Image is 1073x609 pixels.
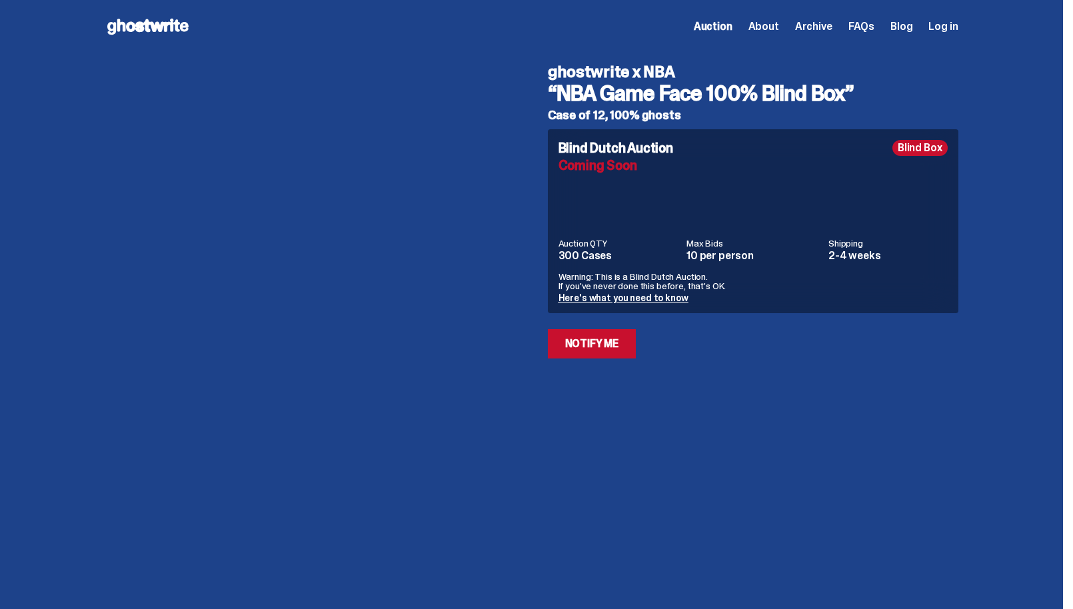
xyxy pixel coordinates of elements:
[548,64,958,80] h4: ghostwrite x NBA
[694,21,732,32] a: Auction
[848,21,874,32] a: FAQs
[558,272,948,291] p: Warning: This is a Blind Dutch Auction. If you’ve never done this before, that’s OK.
[828,251,948,261] dd: 2-4 weeks
[748,21,779,32] a: About
[558,141,673,155] h4: Blind Dutch Auction
[686,239,820,248] dt: Max Bids
[558,159,948,172] div: Coming Soon
[795,21,832,32] a: Archive
[558,251,679,261] dd: 300 Cases
[828,239,948,248] dt: Shipping
[548,329,636,358] a: Notify Me
[928,21,958,32] a: Log in
[548,83,958,104] h3: “NBA Game Face 100% Blind Box”
[892,140,948,156] div: Blind Box
[686,251,820,261] dd: 10 per person
[548,109,958,121] h5: Case of 12, 100% ghosts
[890,21,912,32] a: Blog
[558,239,679,248] dt: Auction QTY
[558,292,688,304] a: Here's what you need to know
